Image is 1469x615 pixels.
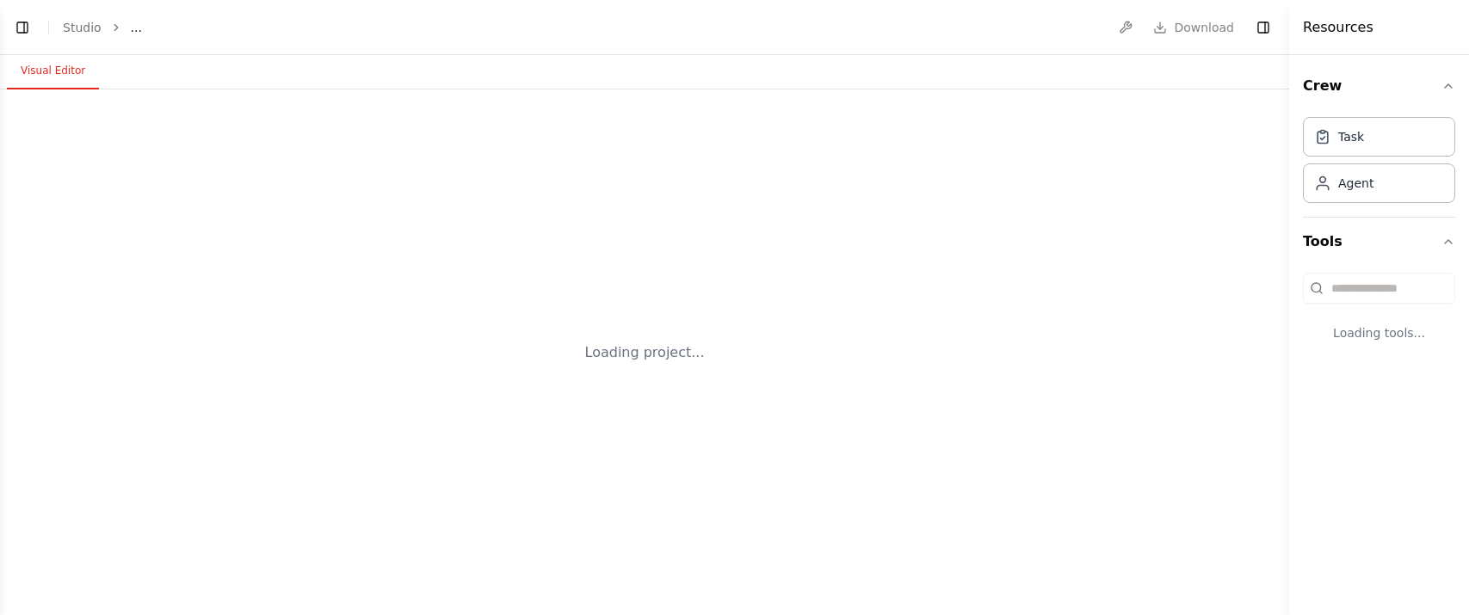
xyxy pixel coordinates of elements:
[1303,218,1455,266] button: Tools
[1303,266,1455,369] div: Tools
[1338,175,1373,192] div: Agent
[1303,311,1455,355] div: Loading tools...
[1303,62,1455,110] button: Crew
[63,21,102,34] a: Studio
[585,342,705,363] div: Loading project...
[63,19,142,36] nav: breadcrumb
[1303,110,1455,217] div: Crew
[10,15,34,40] button: Show left sidebar
[7,53,99,89] button: Visual Editor
[1303,17,1373,38] h4: Resources
[1251,15,1275,40] button: Hide right sidebar
[1338,128,1364,145] div: Task
[131,19,142,36] span: ...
